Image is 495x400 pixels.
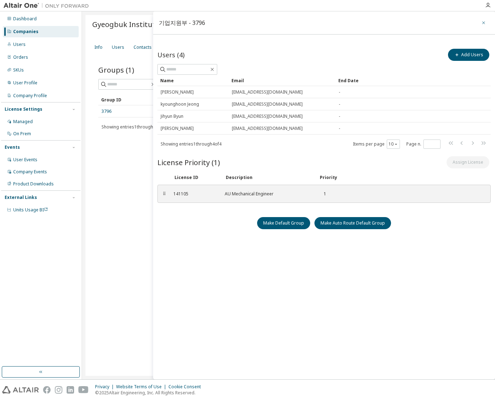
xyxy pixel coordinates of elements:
img: linkedin.svg [67,386,74,394]
div: AU Mechanical Engineer [225,191,310,197]
div: Privacy [95,384,116,390]
span: - [339,126,340,131]
img: Altair One [4,2,93,9]
div: Managed [13,119,33,125]
img: instagram.svg [55,386,62,394]
div: Priority [320,175,337,180]
span: - [339,101,340,107]
button: 10 [389,141,398,147]
span: kyounghoon Jeong [161,101,199,107]
div: Email [231,75,333,86]
div: Group ID [101,94,167,105]
div: Description [226,175,311,180]
div: Company Events [13,169,47,175]
span: [PERSON_NAME] [161,89,194,95]
div: License Settings [5,106,42,112]
span: Users (4) [157,51,184,59]
div: Name [160,75,226,86]
span: License Priority (1) [157,157,220,167]
span: Units Usage BI [13,207,48,213]
p: © 2025 Altair Engineering, Inc. All Rights Reserved. [95,390,205,396]
div: Dashboard [13,16,37,22]
div: Contacts [134,44,152,50]
div: Users [13,42,26,47]
div: Info [94,44,103,50]
span: Jihyun Byun [161,114,183,119]
div: User Events [13,157,37,163]
span: [EMAIL_ADDRESS][DOMAIN_NAME] [232,101,303,107]
span: Gyeogbuk Institute of IT Convergence Industry Technology - 17882 [90,19,304,39]
div: License ID [174,175,217,180]
span: Items per page [353,140,400,149]
button: Make Auto Route Default Group [314,217,391,229]
div: Product Downloads [13,181,54,187]
div: ⠿ [162,191,166,197]
button: Make Default Group [257,217,310,229]
div: Cookie Consent [168,384,205,390]
span: [EMAIL_ADDRESS][DOMAIN_NAME] [232,114,303,119]
div: External Links [5,195,37,200]
a: 3796 [101,109,111,114]
div: Users [112,44,124,50]
div: Companies [13,29,38,35]
span: [PERSON_NAME] [161,126,194,131]
img: youtube.svg [78,386,89,394]
div: Website Terms of Use [116,384,168,390]
div: User Profile [13,80,37,86]
span: Showing entries 1 through 1 of 1 [101,124,162,130]
div: On Prem [13,131,31,137]
div: 141105 [173,191,216,197]
button: Assign License [447,156,489,168]
div: SKUs [13,67,24,73]
span: - [339,114,340,119]
div: Orders [13,54,28,60]
div: Company Profile [13,93,47,99]
img: facebook.svg [43,386,51,394]
div: Events [5,144,20,150]
div: End Date [338,75,471,86]
span: [EMAIL_ADDRESS][DOMAIN_NAME] [232,126,303,131]
span: Groups (1) [98,65,134,75]
span: Showing entries 1 through 4 of 4 [161,141,222,147]
span: [EMAIL_ADDRESS][DOMAIN_NAME] [232,89,303,95]
span: Page n. [406,140,441,149]
div: 기업지원부 - 3796 [159,20,205,26]
span: - [339,89,340,95]
img: altair_logo.svg [2,386,39,394]
div: 1 [319,191,326,197]
button: Add Users [448,49,489,61]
